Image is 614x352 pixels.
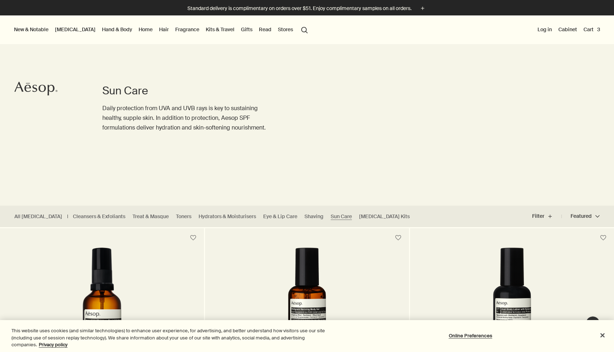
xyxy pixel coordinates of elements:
[331,213,352,220] a: Sun Care
[557,25,578,34] a: Cabinet
[73,213,125,220] a: Cleansers & Exfoliants
[257,25,273,34] a: Read
[13,25,50,34] button: New & Notable
[137,25,154,34] a: Home
[14,81,57,96] svg: Aesop
[562,208,600,225] button: Featured
[14,213,62,220] a: All [MEDICAL_DATA]
[11,327,338,348] div: This website uses cookies (and similar technologies) to enhance user experience, for advertising,...
[187,5,411,12] p: Standard delivery is complimentary on orders over $51. Enjoy complimentary samples on all orders.
[595,327,610,343] button: Close
[54,25,97,34] a: [MEDICAL_DATA]
[276,25,294,34] button: Stores
[176,213,191,220] a: Toners
[102,84,278,98] h1: Sun Care
[298,23,311,36] button: Open search
[204,25,236,34] a: Kits & Travel
[199,213,256,220] a: Hydrators & Moisturisers
[448,328,493,343] button: Online Preferences, Opens the preference center dialog
[158,25,170,34] a: Hair
[102,103,278,133] p: Daily protection from UVA and UVB rays is key to sustaining healthy, supple skin. In addition to ...
[239,25,254,34] a: Gifts
[536,15,601,44] nav: supplementary
[132,213,169,220] a: Treat & Masque
[187,4,427,13] button: Standard delivery is complimentary on orders over $51. Enjoy complimentary samples on all orders.
[101,25,134,34] a: Hand & Body
[39,342,68,348] a: More information about your privacy, opens in a new tab
[597,231,610,244] button: Save to cabinet
[392,231,405,244] button: Save to cabinet
[304,213,324,220] a: Shaving
[13,15,311,44] nav: primary
[187,231,200,244] button: Save to cabinet
[174,25,201,34] a: Fragrance
[532,208,562,225] button: Filter
[263,213,297,220] a: Eye & Lip Care
[536,25,553,34] button: Log in
[586,316,600,330] button: Live Assistance
[359,213,410,220] a: [MEDICAL_DATA] Kits
[582,25,601,34] button: Cart3
[13,80,59,99] a: Aesop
